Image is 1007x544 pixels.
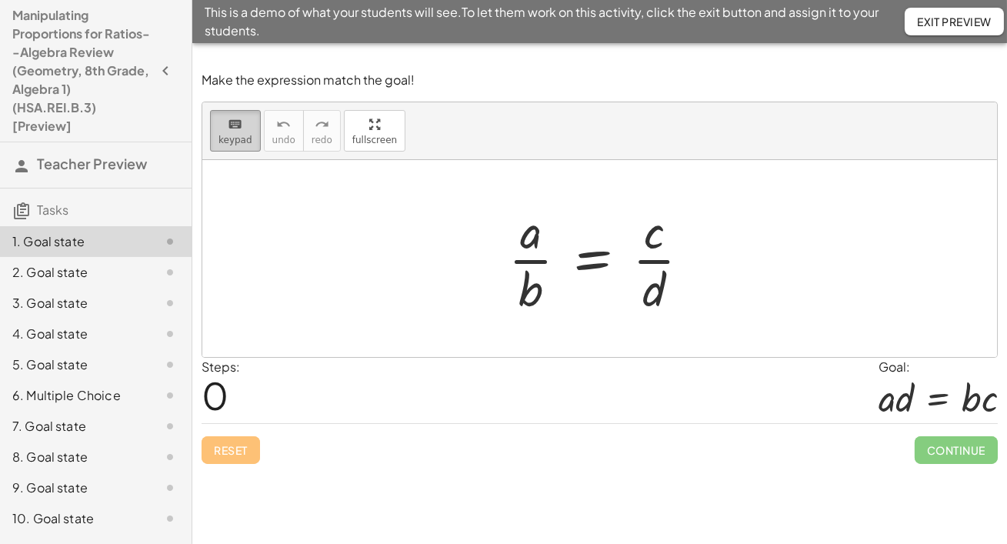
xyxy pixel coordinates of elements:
span: keypad [218,135,252,145]
p: Make the expression match the goal! [202,72,998,89]
div: 8. Goal state [12,448,136,466]
i: undo [276,115,291,134]
i: keyboard [228,115,242,134]
i: Task not started. [161,448,179,466]
div: 4. Goal state [12,325,136,343]
h4: Manipulating Proportions for Ratios--Algebra Review (Geometry, 8th Grade, Algebra 1) (HSA.REI.B.3... [12,6,152,135]
div: 5. Goal state [12,355,136,374]
button: keyboardkeypad [210,110,261,152]
i: Task not started. [161,479,179,497]
button: fullscreen [344,110,405,152]
div: 2. Goal state [12,263,136,282]
span: 0 [202,372,228,419]
div: 7. Goal state [12,417,136,436]
i: Task not started. [161,263,179,282]
span: fullscreen [352,135,397,145]
i: Task not started. [161,355,179,374]
div: 3. Goal state [12,294,136,312]
button: Exit Preview [905,8,1004,35]
i: Task not started. [161,386,179,405]
i: Task not started. [161,509,179,528]
button: redoredo [303,110,341,152]
div: 10. Goal state [12,509,136,528]
i: redo [315,115,329,134]
i: Task not started. [161,325,179,343]
div: Goal: [879,358,998,376]
button: undoundo [264,110,304,152]
div: 1. Goal state [12,232,136,251]
div: 6. Multiple Choice [12,386,136,405]
span: This is a demo of what your students will see. To let them work on this activity, click the exit ... [205,3,905,40]
label: Steps: [202,359,240,375]
span: Teacher Preview [37,155,147,172]
i: Task not started. [161,294,179,312]
i: Task not started. [161,417,179,436]
i: Task not started. [161,232,179,251]
span: Tasks [37,202,68,218]
span: redo [312,135,332,145]
span: undo [272,135,295,145]
div: 9. Goal state [12,479,136,497]
span: Exit Preview [917,15,992,28]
